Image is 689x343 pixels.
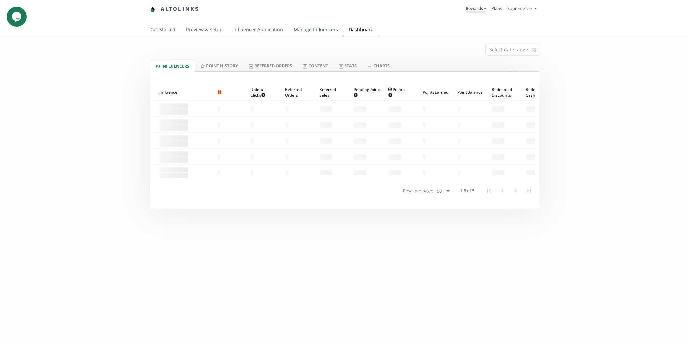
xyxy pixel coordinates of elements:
[319,84,343,101] div: Referred Sales
[526,106,539,112] span: - - - - - -
[319,122,332,128] span: - - - - - -
[457,122,461,128] span: - -
[423,138,426,144] span: - -
[388,170,401,176] span: - - - - - -
[388,138,401,144] span: - - - - - -
[333,60,362,71] a: Stats
[354,87,381,98] span: Pending Points
[285,154,289,160] span: - -
[250,154,254,160] span: - -
[285,170,289,176] span: - -
[457,154,461,160] span: - -
[492,138,505,144] span: - - - - - -
[150,60,195,72] a: INFLUENCERS
[460,188,474,194] span: 1-5 of 5
[482,184,496,197] button: First Page
[250,170,254,176] span: - -
[492,122,505,128] span: - - - - - -
[509,184,522,197] button: Next Page
[159,125,188,131] span: - -
[217,122,221,128] span: - -
[526,170,539,176] span: - - - - - -
[354,170,367,176] span: - - - - - -
[159,84,207,101] div: Influencer
[297,60,333,71] a: Content
[492,170,505,176] span: - - - - - -
[434,187,452,195] select: Rows per page:
[343,24,379,37] a: Dashboard
[217,106,221,112] span: - -
[388,106,401,112] span: - - - - - -
[159,135,188,141] span: - - - - - - - - - - - - -
[319,170,332,176] span: - - - - - -
[250,138,254,144] span: - -
[354,138,367,144] span: - - - - - -
[145,24,181,37] a: Get Started
[492,106,505,112] span: - - - - - -
[159,119,188,125] span: - - - - - - - - - - - - -
[217,170,221,176] span: - -
[362,60,395,71] a: CHARTS
[388,122,401,128] span: - - - - - -
[7,7,28,27] iframe: chat widget
[319,138,332,144] span: - - - - - -
[496,184,509,197] button: Previous Page
[526,122,539,128] span: - - - - - -
[354,122,367,128] span: - - - - - -
[423,122,426,128] span: - -
[457,170,461,176] span: - -
[423,170,426,176] span: - -
[159,173,188,179] span: - -
[492,84,515,101] div: Redeemed Discounts
[354,106,367,112] span: - - - - - -
[423,154,426,160] span: - -
[150,7,155,12] img: favicon-32x32.png
[423,84,446,101] div: Points Earned
[285,84,309,101] div: Referred Orders
[532,47,536,53] svg: calendar
[250,87,269,98] span: Unique Clicks
[159,103,188,109] span: - - - - - - - - - - - - -
[150,4,200,15] a: Altolinks
[250,122,254,128] span: - -
[159,157,188,163] span: - -
[288,24,343,37] a: Manage Influencers
[526,154,539,160] span: - - - - - -
[388,87,407,98] span: Points
[466,5,486,13] a: Rewards
[159,151,188,157] span: - - - - - - - - - - - - -
[285,106,289,112] span: - -
[388,154,401,160] span: - - - - - -
[250,106,254,112] span: - -
[285,122,289,128] span: - -
[181,24,228,37] a: Preview & Setup
[159,141,188,147] span: - -
[319,154,332,160] span: - - - - - -
[423,106,426,112] span: - -
[217,89,222,95] span: 🎁
[457,84,481,101] div: Point Balance
[243,60,297,71] a: Referred Orders
[526,138,539,144] span: - - - - - -
[403,188,433,194] span: Rows per page:
[457,106,461,112] span: - -
[492,154,505,160] span: - - - - - -
[159,109,188,115] span: - -
[195,60,243,71] a: Point HISTORY
[228,24,288,37] a: Influencer Application
[457,138,461,144] span: - -
[217,138,221,144] span: - -
[507,5,532,11] span: SupremeTan
[159,167,188,173] span: - - - - - - - - - - - - -
[526,84,549,101] div: Redeemed Cash
[217,154,221,160] span: - -
[319,106,332,112] span: - - - - - -
[491,5,502,11] a: Plans
[285,138,289,144] span: - -
[354,154,367,160] span: - - - - - -
[522,184,535,197] button: Last Page
[507,5,536,13] a: SupremeTan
